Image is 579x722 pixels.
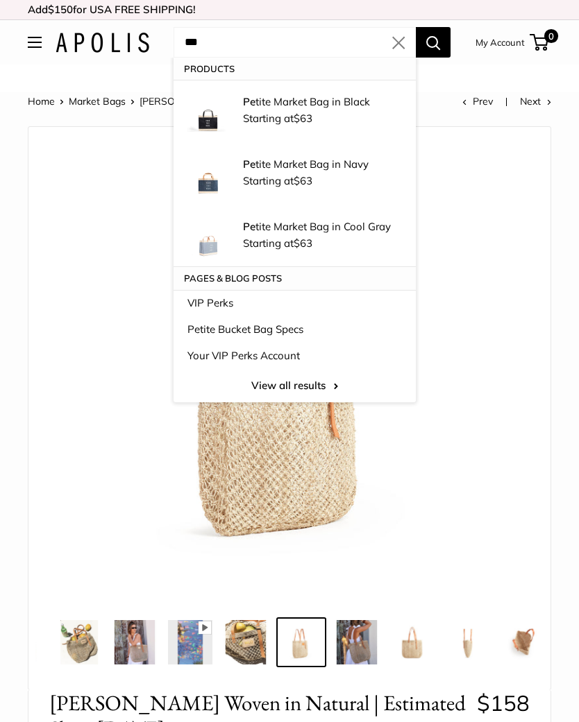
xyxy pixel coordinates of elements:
[544,29,558,43] span: 0
[174,343,416,369] a: Your VIP Perks Account
[165,617,215,667] a: Mercado Woven in Natural | Estimated Ship: Oct. 19th
[174,142,416,205] a: description_Make it yours with custom text. Petite Market Bag in Navy Starting at$63
[243,174,312,187] span: Starting at
[243,157,402,171] p: tite Market Bag in Navy
[60,141,519,600] img: Mercado Woven in Natural | Estimated Ship: Oct. 19th
[187,90,229,132] img: description_Make it yours with custom printed text.
[243,220,255,233] strong: Pe
[174,80,416,142] a: description_Make it yours with custom printed text. Petite Market Bag in Black Starting at$63
[174,205,416,267] a: Petite Market Bag in Cool Gray Petite Market Bag in Cool Gray Starting at$63
[187,153,229,194] img: description_Make it yours with custom text.
[168,620,212,664] img: Mercado Woven in Natural | Estimated Ship: Oct. 19th
[416,27,451,58] button: Search
[294,174,312,187] span: $63
[531,34,548,51] a: 0
[498,617,548,667] a: Mercado Woven in Natural | Estimated Ship: Oct. 19th
[112,620,157,664] img: Mercado Woven in Natural | Estimated Ship: Oct. 19th
[174,27,416,58] input: Search...
[140,95,360,108] span: [PERSON_NAME] Woven in Natural | Estimated ...
[174,369,416,402] a: View all results
[243,219,402,234] p: tite Market Bag in Cool Gray
[174,316,416,343] a: Petite Bucket Bag Specs
[462,95,493,108] a: Prev
[446,620,490,664] img: Mercado Woven in Natural | Estimated Ship: Oct. 19th
[294,112,312,125] span: $63
[48,3,73,16] span: $150
[28,92,360,110] nav: Breadcrumb
[477,689,530,716] span: $158
[28,95,55,108] a: Home
[54,617,104,667] a: Mercado Woven in Natural | Estimated Ship: Oct. 19th
[69,95,126,108] a: Market Bags
[28,37,42,48] button: Open menu
[11,669,149,711] iframe: Sign Up via Text for Offers
[174,290,416,316] a: VIP Perks
[243,237,312,250] span: Starting at
[243,112,312,125] span: Starting at
[243,95,255,108] strong: Pe
[187,215,229,257] img: Petite Market Bag in Cool Gray
[520,95,551,108] a: Next
[243,94,402,109] p: tite Market Bag in Black
[56,33,149,53] img: Apolis
[294,237,312,250] span: $63
[501,620,546,664] img: Mercado Woven in Natural | Estimated Ship: Oct. 19th
[174,58,416,80] p: Products
[174,267,416,289] p: Pages & Blog posts
[243,157,255,171] strong: Pe
[57,620,101,664] img: Mercado Woven in Natural | Estimated Ship: Oct. 19th
[110,617,160,667] a: Mercado Woven in Natural | Estimated Ship: Oct. 19th
[443,617,493,667] a: Mercado Woven in Natural | Estimated Ship: Oct. 19th
[476,34,525,51] a: My Account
